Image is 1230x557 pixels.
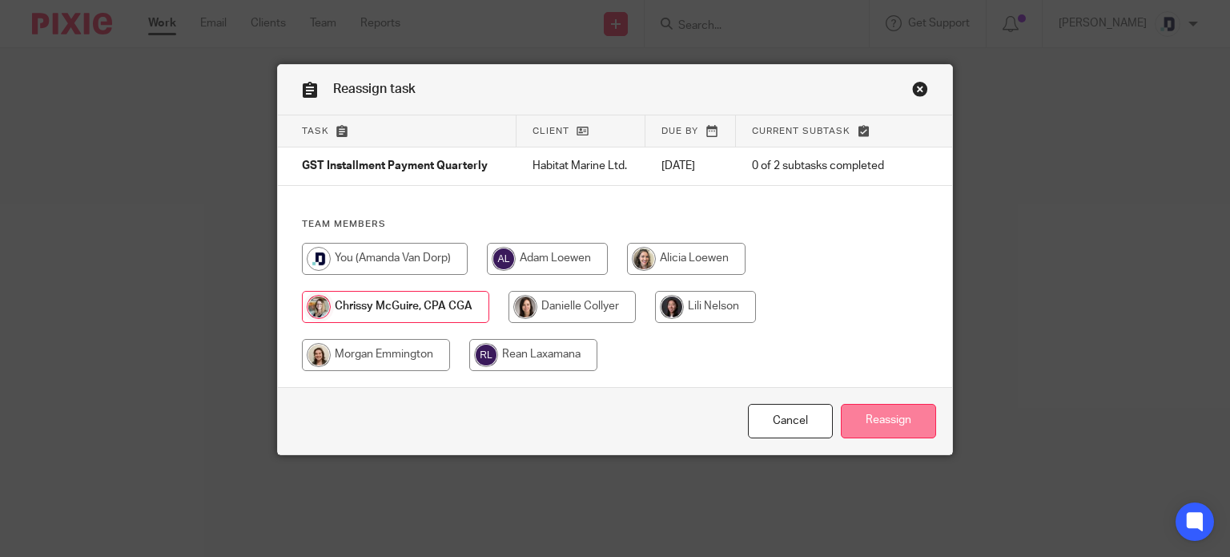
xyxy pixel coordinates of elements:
[533,127,569,135] span: Client
[748,404,833,438] a: Close this dialog window
[736,147,903,186] td: 0 of 2 subtasks completed
[302,218,929,231] h4: Team members
[752,127,850,135] span: Current subtask
[841,404,936,438] input: Reassign
[661,158,720,174] p: [DATE]
[302,161,488,172] span: GST Installment Payment Quarterly
[333,83,416,95] span: Reassign task
[912,81,928,103] a: Close this dialog window
[533,158,629,174] p: Habitat Marine Ltd.
[661,127,698,135] span: Due by
[302,127,329,135] span: Task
